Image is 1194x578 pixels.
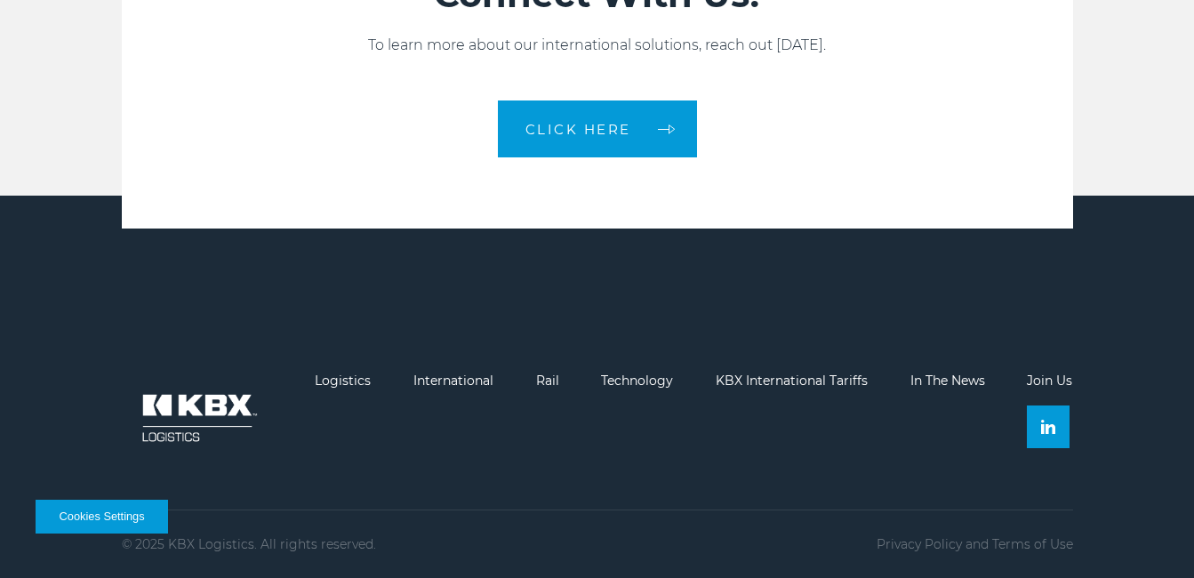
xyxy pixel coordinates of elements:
a: Technology [601,373,673,389]
span: CLICK HERE [525,123,631,136]
a: Logistics [315,373,371,389]
a: CLICK HERE arrow arrow [498,100,697,157]
a: International [413,373,493,389]
a: KBX International Tariffs [716,373,868,389]
a: Privacy Policy [877,536,962,552]
img: Linkedin [1041,420,1055,434]
a: Terms of Use [992,536,1073,552]
img: kbx logo [122,373,273,462]
a: In The News [910,373,985,389]
p: © 2025 KBX Logistics. All rights reserved. [122,537,376,551]
a: Rail [536,373,559,389]
a: Join Us [1027,373,1072,389]
button: Cookies Settings [36,500,168,534]
p: To learn more about our international solutions, reach out [DATE]. [122,35,1073,56]
span: and [966,536,989,552]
